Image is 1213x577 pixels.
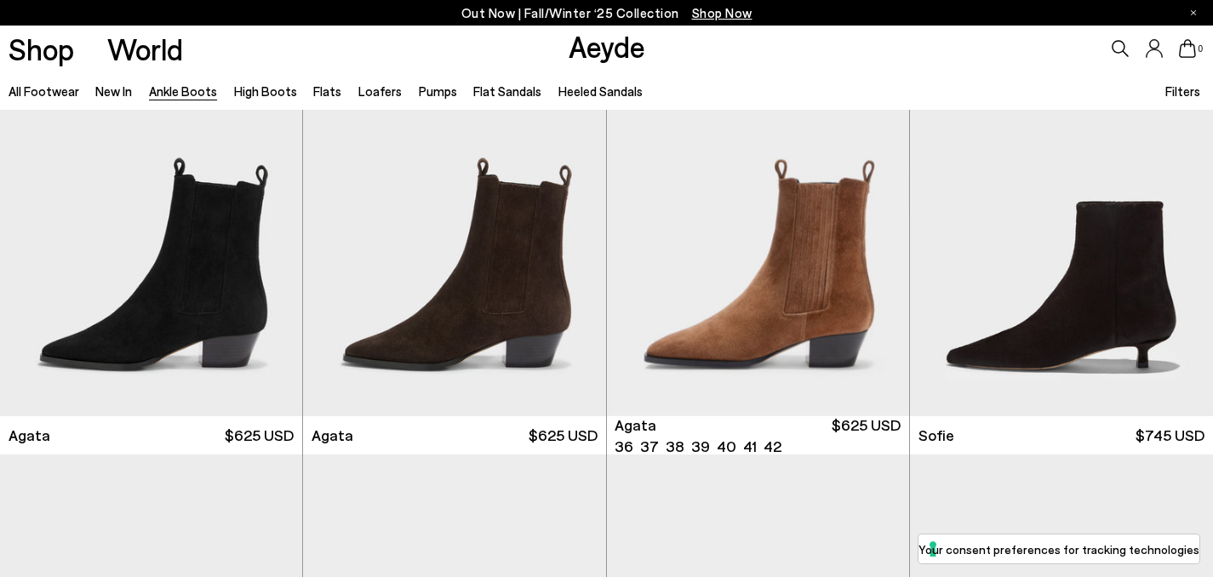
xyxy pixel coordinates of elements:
[910,416,1213,454] a: Sofie $745 USD
[529,425,598,446] span: $625 USD
[607,416,909,454] a: Agata 36 37 38 39 40 41 42 $625 USD
[234,83,297,99] a: High Boots
[615,414,656,436] span: Agata
[909,37,1211,417] div: 2 / 6
[1179,39,1196,58] a: 0
[9,83,79,99] a: All Footwear
[743,436,757,457] li: 41
[607,37,909,417] div: 1 / 6
[473,83,541,99] a: Flat Sandals
[607,37,909,417] a: 6 / 6 1 / 6 2 / 6 3 / 6 4 / 6 5 / 6 6 / 6 1 / 6 Next slide Previous slide
[9,425,50,446] span: Agata
[640,436,659,457] li: 37
[1165,83,1200,99] span: Filters
[764,436,781,457] li: 42
[358,83,402,99] a: Loafers
[9,34,74,64] a: Shop
[1136,425,1204,446] span: $745 USD
[918,534,1199,563] button: Your consent preferences for tracking technologies
[918,540,1199,558] label: Your consent preferences for tracking technologies
[1196,44,1204,54] span: 0
[717,436,736,457] li: 40
[910,37,1213,417] img: Sofie Ponyhair Ankle Boots
[569,28,645,64] a: Aeyde
[607,37,909,417] img: Agata Suede Ankle Boots
[312,425,353,446] span: Agata
[615,436,776,457] ul: variant
[303,37,605,417] img: Agata Suede Ankle Boots
[149,83,217,99] a: Ankle Boots
[303,416,605,454] a: Agata $625 USD
[909,37,1211,417] img: Agata Suede Ankle Boots
[558,83,643,99] a: Heeled Sandals
[313,83,341,99] a: Flats
[691,436,710,457] li: 39
[461,3,752,24] p: Out Now | Fall/Winter ‘25 Collection
[666,436,684,457] li: 38
[615,436,633,457] li: 36
[918,425,954,446] span: Sofie
[832,414,901,457] span: $625 USD
[107,34,183,64] a: World
[95,83,132,99] a: New In
[225,425,294,446] span: $625 USD
[692,5,752,20] span: Navigate to /collections/new-in
[419,83,457,99] a: Pumps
